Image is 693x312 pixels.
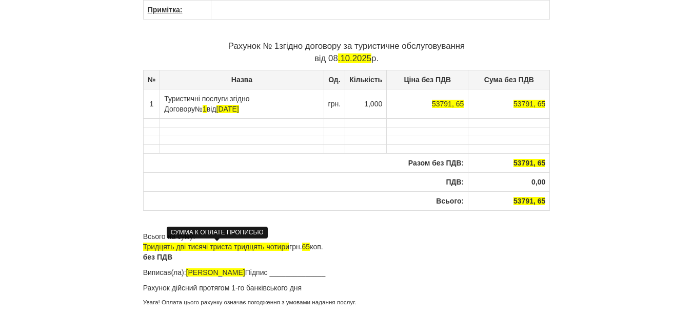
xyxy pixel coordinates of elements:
span: 53791, 65 [513,159,545,167]
th: Всього: [143,191,468,210]
u: Примітка: [148,6,183,14]
span: [DATE] [216,105,239,113]
span: Тридцять дві тисячі триста тридцять чотири [143,243,289,251]
p: Виписав(ла): Підпис ______________ [143,267,550,278]
span: 65 [302,243,310,251]
th: Разом без ПДВ: [143,153,468,172]
div: СУММА К ОПЛАТЕ ПРОПИСЬЮ [167,227,268,238]
span: 1 [203,105,207,113]
th: 0,00 [468,172,550,191]
td: Туристичні послуги згідно Договору від [160,89,324,118]
th: № [143,70,160,89]
th: Сума без ПДВ [468,70,550,89]
span: 53791, 65 [513,100,545,108]
span: 53791, 65 [513,197,545,205]
b: без ПДВ [143,253,172,261]
th: ПДВ: [143,172,468,191]
p: Рахунок дійсний протягом 1-го банківського дня [143,283,550,293]
td: грн. [324,89,345,118]
p: Рахунок № 1 згідно договору за туристичне обслуговування від 08 р. [143,40,550,65]
span: .10.2025 [338,53,371,63]
th: Од. [324,70,345,89]
td: 1 [143,89,160,118]
th: Ціна без ПДВ [387,70,468,89]
th: Кількість [345,70,387,89]
th: Назва [160,70,324,89]
td: 1,000 [345,89,387,118]
p: Увага! Оплата цього рахунку означає погодження з умовами надання послуг. [143,298,550,307]
p: Всього на суму: грн. коп. [143,231,550,262]
span: 53791, 65 [432,100,464,108]
span: № [195,105,207,113]
span: [PERSON_NAME] [186,268,245,277]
